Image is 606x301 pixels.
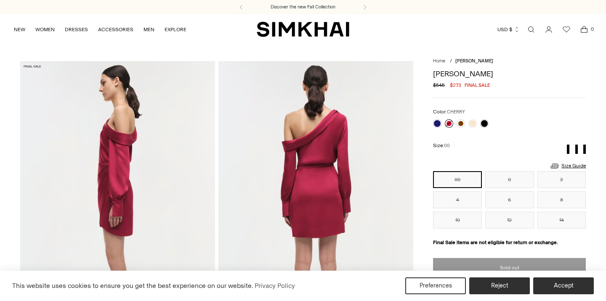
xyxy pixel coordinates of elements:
[433,58,445,64] a: Home
[253,279,296,292] a: Privacy Policy (opens in a new tab)
[433,239,558,245] strong: Final Sale items are not eligible for return or exchange.
[405,277,466,294] button: Preferences
[444,143,450,148] span: 00
[540,21,557,38] a: Go to the account page
[469,277,530,294] button: Reject
[485,171,534,188] button: 0
[576,21,593,38] a: Open cart modal
[485,191,534,208] button: 6
[455,58,493,64] span: [PERSON_NAME]
[98,20,133,39] a: ACCESSORIES
[12,282,253,290] span: This website uses cookies to ensure you get the best experience on our website.
[257,21,349,38] a: SIMKHAI
[537,171,586,188] button: 2
[14,20,25,39] a: NEW
[537,212,586,228] button: 14
[433,191,482,208] button: 4
[433,142,450,150] label: Size:
[433,58,586,65] nav: breadcrumbs
[144,20,154,39] a: MEN
[523,21,540,38] a: Open search modal
[550,161,586,171] a: Size Guide
[533,277,594,294] button: Accept
[485,212,534,228] button: 12
[271,4,335,11] a: Discover the new Fall Collection
[588,25,596,33] span: 0
[450,58,452,65] div: /
[433,70,586,78] h1: [PERSON_NAME]
[537,191,586,208] button: 8
[450,81,461,89] span: $273
[497,20,520,39] button: USD $
[35,20,55,39] a: WOMEN
[165,20,186,39] a: EXPLORE
[433,171,482,188] button: 00
[433,81,445,89] s: $545
[558,21,575,38] a: Wishlist
[447,109,465,115] span: CHERRY
[433,212,482,228] button: 10
[65,20,88,39] a: DRESSES
[433,108,465,116] label: Color:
